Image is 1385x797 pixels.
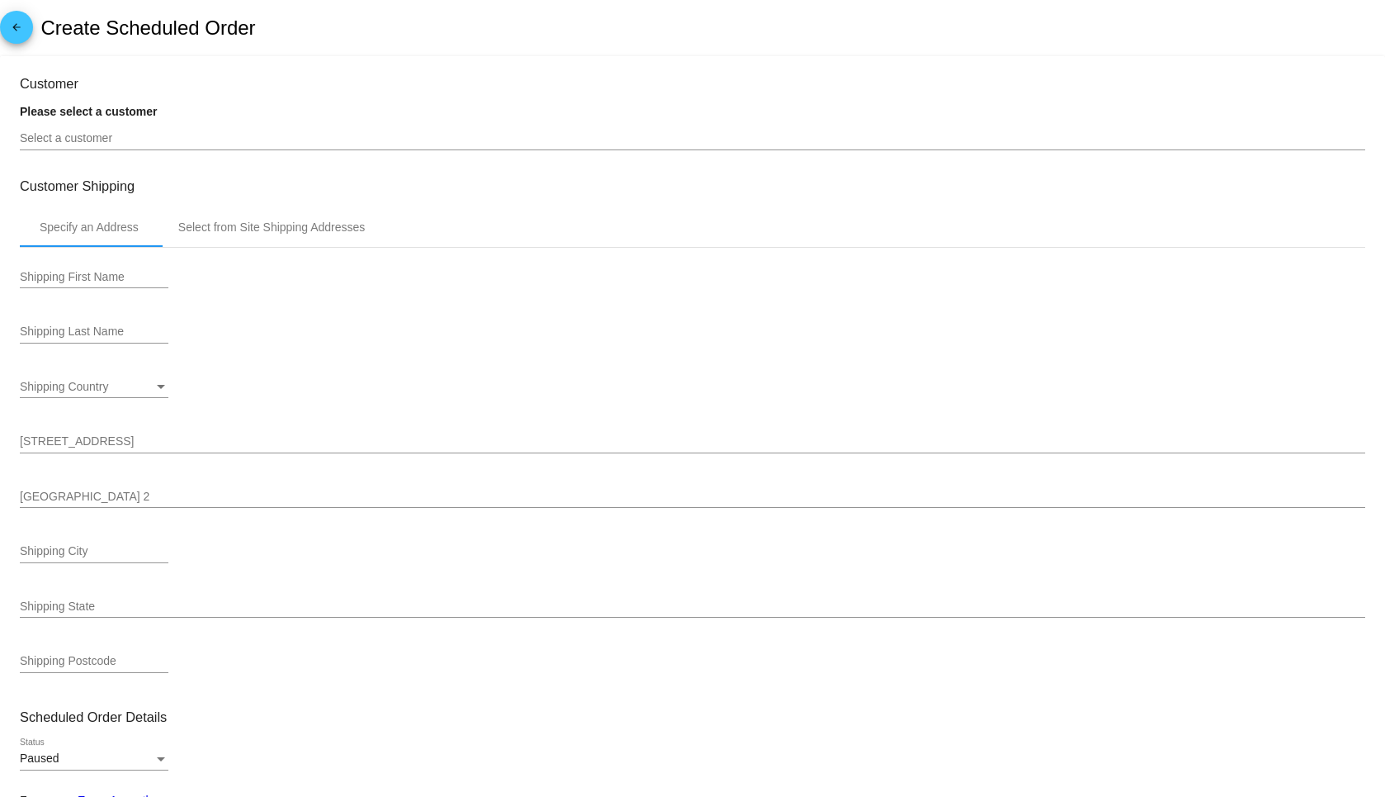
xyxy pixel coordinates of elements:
[20,435,1365,448] input: Shipping Street 1
[20,132,1365,145] input: Select a customer
[20,709,1365,725] h3: Scheduled Order Details
[20,105,158,118] strong: Please select a customer
[20,545,168,558] input: Shipping City
[20,381,168,394] mat-select: Shipping Country
[20,752,59,765] span: Paused
[20,491,1365,504] input: Shipping Street 2
[40,17,255,40] h2: Create Scheduled Order
[20,752,168,766] mat-select: Status
[178,221,365,234] div: Select from Site Shipping Addresses
[20,325,168,339] input: Shipping Last Name
[20,380,108,393] span: Shipping Country
[20,271,168,284] input: Shipping First Name
[7,21,26,41] mat-icon: arrow_back
[20,655,168,668] input: Shipping Postcode
[20,178,1365,194] h3: Customer Shipping
[20,600,1365,614] input: Shipping State
[20,76,1365,92] h3: Customer
[40,221,139,234] div: Specify an Address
